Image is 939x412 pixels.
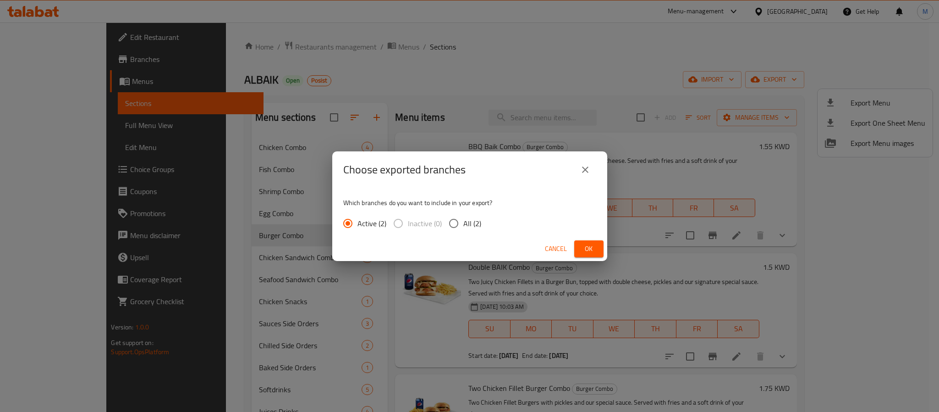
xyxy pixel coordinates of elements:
span: Active (2) [357,218,386,229]
span: All (2) [463,218,481,229]
p: Which branches do you want to include in your export? [343,198,596,207]
button: Ok [574,240,604,257]
h2: Choose exported branches [343,162,466,177]
span: Ok [582,243,596,255]
button: Cancel [541,240,571,257]
span: Inactive (0) [408,218,442,229]
button: close [574,159,596,181]
span: Cancel [545,243,567,255]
